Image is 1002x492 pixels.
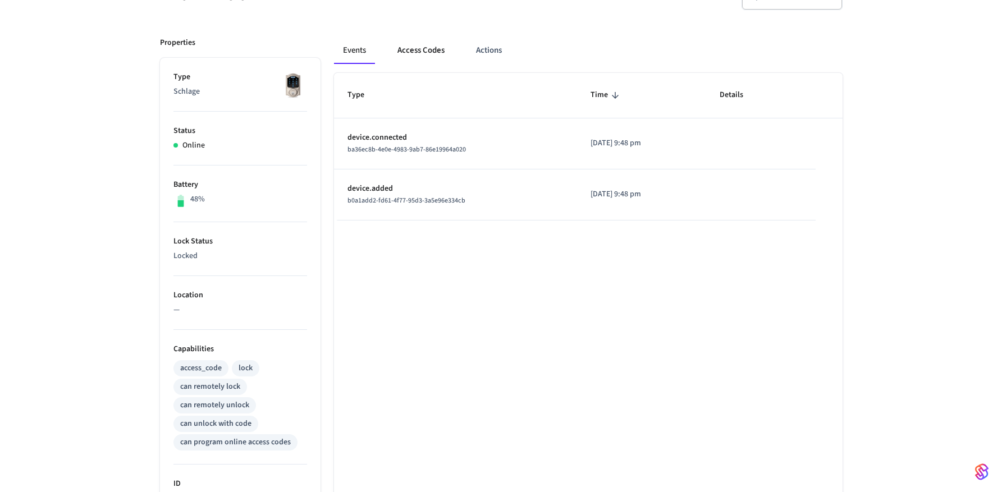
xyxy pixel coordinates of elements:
[591,188,693,200] p: [DATE] 9:48 pm
[720,86,758,104] span: Details
[279,71,307,99] img: Schlage Sense Smart Deadbolt with Camelot Trim, Front
[173,71,307,83] p: Type
[173,343,307,355] p: Capabilities
[347,132,564,144] p: device.connected
[467,37,511,64] button: Actions
[591,86,623,104] span: Time
[180,381,240,393] div: can remotely lock
[173,125,307,137] p: Status
[334,73,843,220] table: sticky table
[180,362,222,374] div: access_code
[180,418,251,430] div: can unlock with code
[347,183,564,195] p: device.added
[160,37,195,49] p: Properties
[334,37,375,64] button: Events
[173,179,307,191] p: Battery
[975,463,989,481] img: SeamLogoGradient.69752ec5.svg
[173,86,307,98] p: Schlage
[173,478,307,490] p: ID
[173,250,307,262] p: Locked
[173,236,307,247] p: Lock Status
[173,289,307,301] p: Location
[182,140,205,151] p: Online
[347,86,379,104] span: Type
[239,362,253,374] div: lock
[334,37,843,64] div: ant example
[591,137,693,149] p: [DATE] 9:48 pm
[180,436,291,448] div: can program online access codes
[347,196,465,205] span: b0a1add2-fd61-4f77-95d3-3a5e96e334cb
[180,399,249,411] div: can remotely unlock
[173,304,307,316] p: —
[190,194,205,205] p: 48%
[388,37,454,64] button: Access Codes
[347,145,466,154] span: ba36ec8b-4e0e-4983-9ab7-86e19964a020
